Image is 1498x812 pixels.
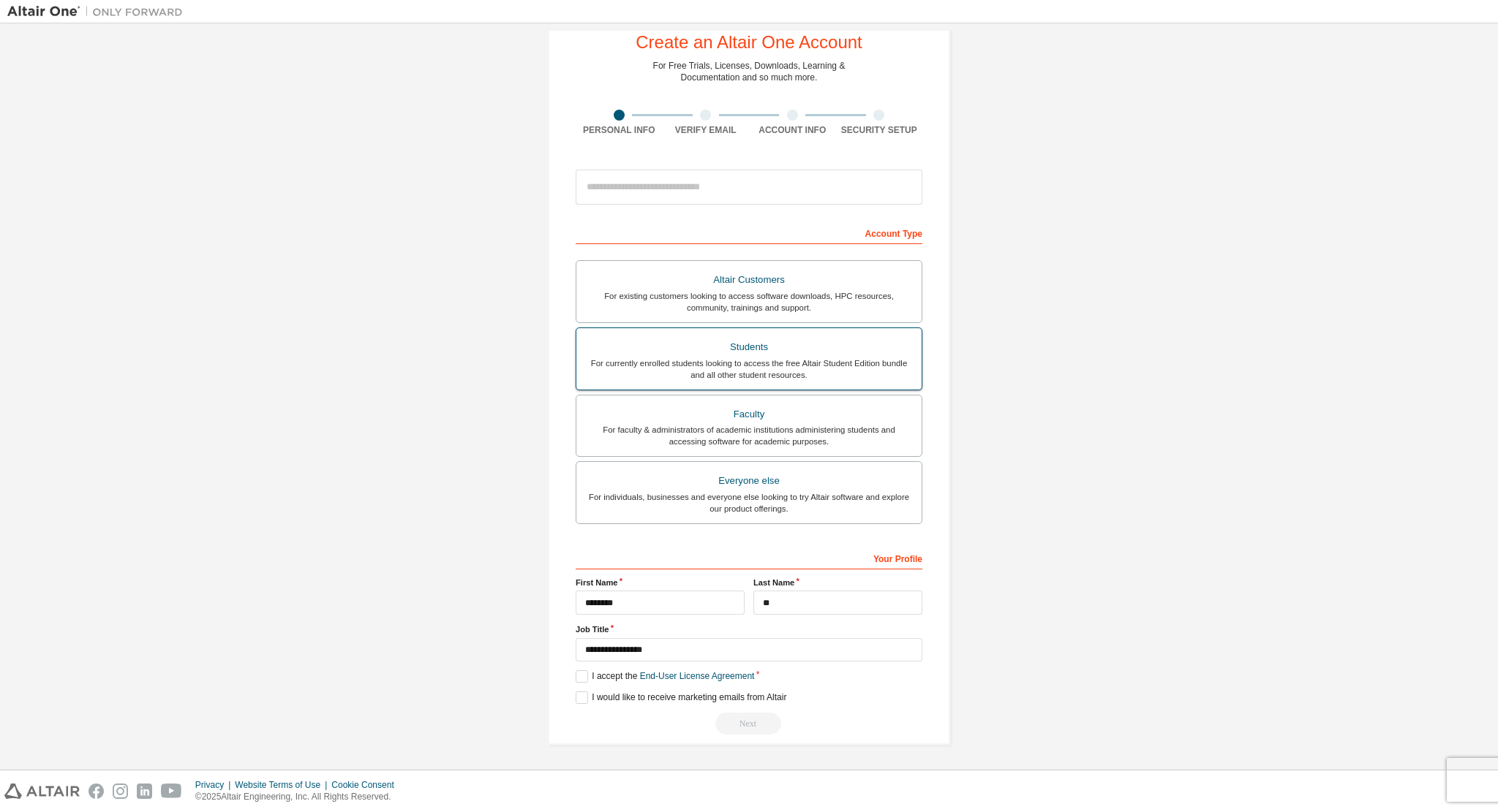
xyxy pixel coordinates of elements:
[576,221,922,244] div: Account Type
[113,783,128,799] img: instagram.svg
[576,670,754,683] label: I accept the
[636,34,862,51] div: Create an Altair One Account
[4,783,80,799] img: altair_logo.svg
[585,404,913,425] div: Faculty
[585,337,913,357] div: Students
[585,270,913,290] div: Altair Customers
[137,783,152,799] img: linkedin.svg
[195,779,235,791] div: Privacy
[585,471,913,491] div: Everyone else
[585,290,913,314] div: For existing customers looking to access software downloads, HPC resources, community, trainings ...
[235,779,331,791] div: Website Terms of Use
[585,357,913,381] div: For currently enrolled students looking to access the free Altair Student Edition bundle and all ...
[653,60,846,83] div: For Free Trials, Licenses, Downloads, Learning & Documentation and so much more.
[195,791,403,803] p: © 2025 Altair Engineering, Inc. All Rights Reserved.
[749,124,836,136] div: Account Info
[576,577,745,588] label: First Name
[576,124,663,136] div: Personal Info
[585,424,913,447] div: For faculty & administrators of academic institutions administering students and accessing softwa...
[89,783,104,799] img: facebook.svg
[576,691,786,704] label: I would like to receive marketing emails from Altair
[331,779,402,791] div: Cookie Consent
[753,577,922,588] label: Last Name
[663,124,750,136] div: Verify Email
[7,4,190,19] img: Altair One
[640,671,755,681] a: End-User License Agreement
[161,783,182,799] img: youtube.svg
[576,713,922,735] div: Read and acccept EULA to continue
[836,124,923,136] div: Security Setup
[576,546,922,569] div: Your Profile
[576,623,922,635] label: Job Title
[585,491,913,515] div: For individuals, businesses and everyone else looking to try Altair software and explore our prod...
